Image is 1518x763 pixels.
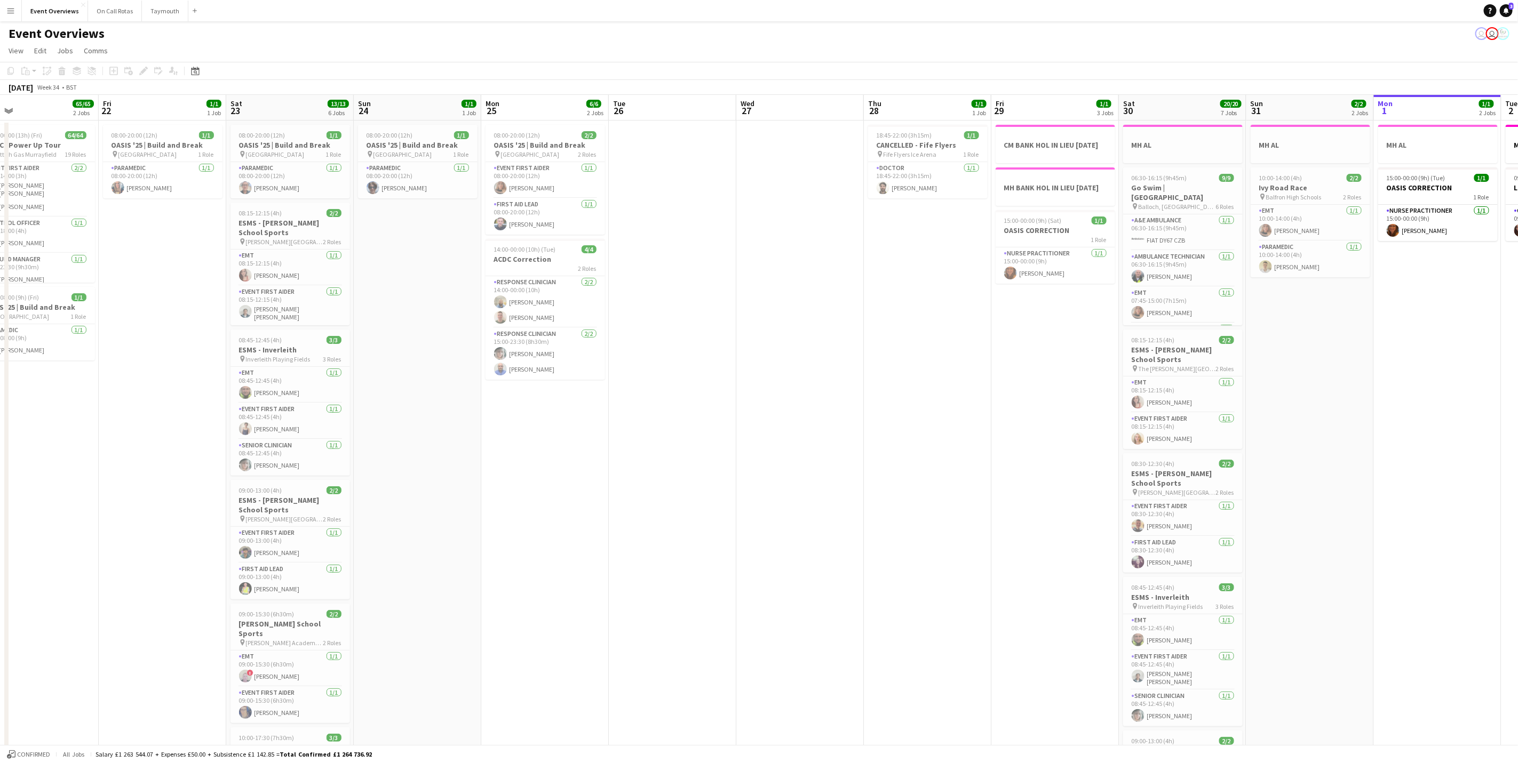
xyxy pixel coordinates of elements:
button: On Call Rotas [88,1,142,21]
span: Jobs [57,46,73,55]
h1: Event Overviews [9,26,105,42]
app-user-avatar: Operations Team [1486,27,1499,40]
a: Edit [30,44,51,58]
span: Comms [84,46,108,55]
app-user-avatar: Operations Manager [1497,27,1509,40]
span: Week 34 [35,83,62,91]
span: All jobs [61,750,86,758]
div: [DATE] [9,82,33,93]
a: View [4,44,28,58]
span: Total Confirmed £1 264 736.92 [280,750,372,758]
a: 3 [1500,4,1513,17]
app-user-avatar: Operations Team [1475,27,1488,40]
div: BST [66,83,77,91]
span: 3 [1509,3,1514,10]
button: Taymouth [142,1,188,21]
span: Confirmed [17,751,50,758]
div: Salary £1 263 544.07 + Expenses £50.00 + Subsistence £1 142.85 = [96,750,372,758]
a: Jobs [53,44,77,58]
button: Confirmed [5,749,52,760]
span: View [9,46,23,55]
span: Edit [34,46,46,55]
button: Event Overviews [22,1,88,21]
a: Comms [80,44,112,58]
